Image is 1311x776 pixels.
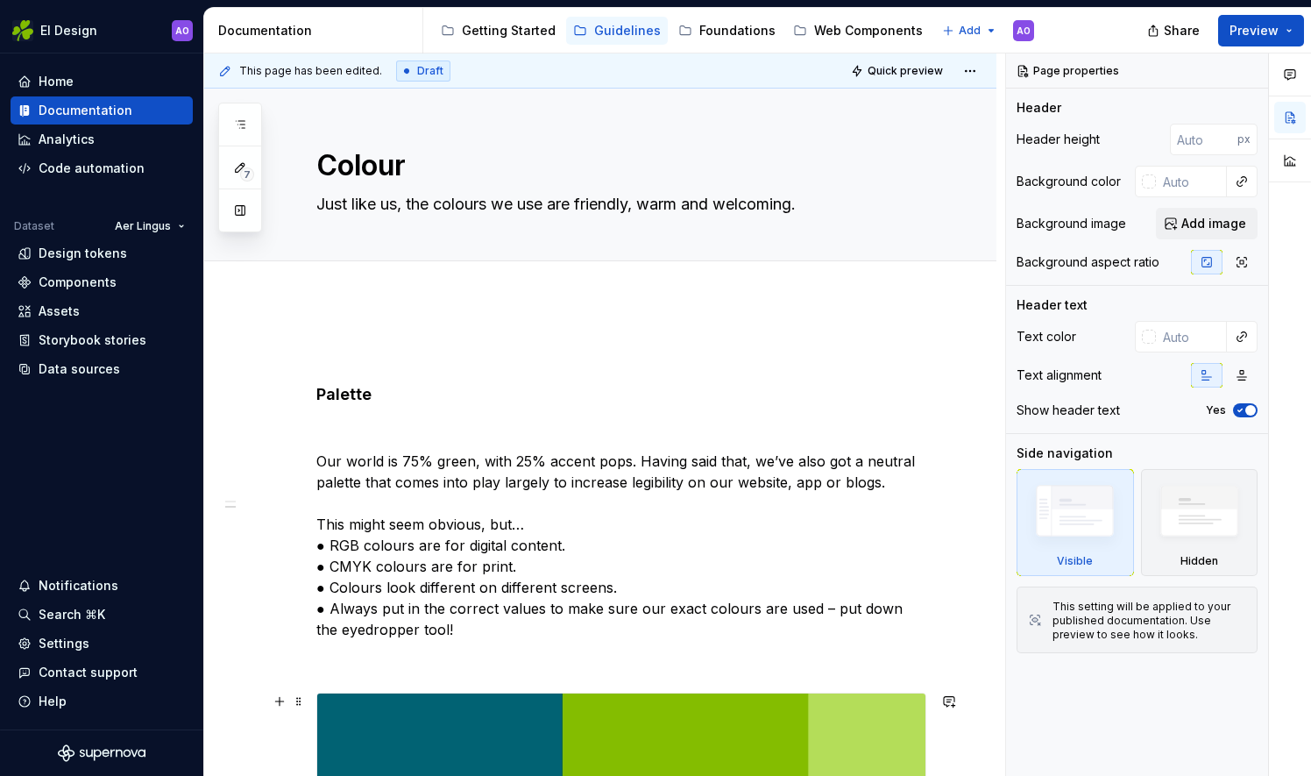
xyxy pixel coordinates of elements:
[1156,166,1227,197] input: Auto
[699,22,776,39] div: Foundations
[11,601,193,629] button: Search ⌘K
[594,22,661,39] div: Guidelines
[313,190,923,218] textarea: Just like us, the colours we use are friendly, warm and welcoming.
[11,125,193,153] a: Analytics
[11,687,193,715] button: Help
[933,17,1074,45] a: App Components
[434,13,933,48] div: Page tree
[671,17,783,45] a: Foundations
[175,24,189,38] div: AO
[313,145,923,187] textarea: Colour
[1230,22,1279,39] span: Preview
[566,17,668,45] a: Guidelines
[937,18,1003,43] button: Add
[239,64,382,78] span: This page has been edited.
[1181,215,1246,232] span: Add image
[11,659,193,687] button: Contact support
[1237,132,1251,146] p: px
[1170,124,1237,155] input: Auto
[11,68,193,96] a: Home
[1017,296,1088,314] div: Header text
[39,160,145,177] div: Code automation
[11,96,193,125] a: Documentation
[1017,328,1076,345] div: Text color
[115,219,171,233] span: Aer Lingus
[107,214,193,238] button: Aer Lingus
[316,384,926,405] h4: Palette
[39,635,89,652] div: Settings
[1052,600,1246,642] div: This setting will be applied to your published documentation. Use preview to see how it looks.
[868,64,943,78] span: Quick preview
[11,154,193,182] a: Code automation
[11,630,193,658] a: Settings
[11,239,193,267] a: Design tokens
[11,355,193,383] a: Data sources
[39,245,127,262] div: Design tokens
[1180,554,1218,568] div: Hidden
[1017,253,1159,271] div: Background aspect ratio
[39,693,67,710] div: Help
[1017,173,1121,190] div: Background color
[1017,131,1100,148] div: Header height
[39,331,146,349] div: Storybook stories
[39,664,138,681] div: Contact support
[316,451,926,640] p: Our world is 75% green, with 25% accent pops. Having said that, we’ve also got a neutral palette ...
[1017,445,1113,462] div: Side navigation
[1138,15,1211,46] button: Share
[434,17,563,45] a: Getting Started
[4,11,200,49] button: EI DesignAO
[218,22,415,39] div: Documentation
[1017,24,1031,38] div: AO
[39,102,132,119] div: Documentation
[417,64,443,78] span: Draft
[39,577,118,594] div: Notifications
[959,24,981,38] span: Add
[39,303,80,320] div: Assets
[1017,99,1061,117] div: Header
[814,22,923,39] div: Web Components
[40,22,97,39] div: EI Design
[58,744,145,762] svg: Supernova Logo
[1141,469,1258,576] div: Hidden
[1017,215,1126,232] div: Background image
[1017,469,1134,576] div: Visible
[11,572,193,600] button: Notifications
[11,326,193,354] a: Storybook stories
[11,297,193,325] a: Assets
[14,219,54,233] div: Dataset
[846,59,951,83] button: Quick preview
[39,73,74,90] div: Home
[39,274,117,291] div: Components
[1164,22,1200,39] span: Share
[39,360,120,378] div: Data sources
[1156,321,1227,352] input: Auto
[39,131,95,148] div: Analytics
[1218,15,1304,46] button: Preview
[1017,367,1102,384] div: Text alignment
[12,20,33,41] img: 56b5df98-d96d-4d7e-807c-0afdf3bdaefa.png
[462,22,556,39] div: Getting Started
[1156,208,1258,239] button: Add image
[39,606,105,623] div: Search ⌘K
[786,17,930,45] a: Web Components
[240,167,254,182] span: 7
[11,268,193,296] a: Components
[1017,402,1120,419] div: Show header text
[1057,554,1093,568] div: Visible
[1206,403,1226,417] label: Yes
